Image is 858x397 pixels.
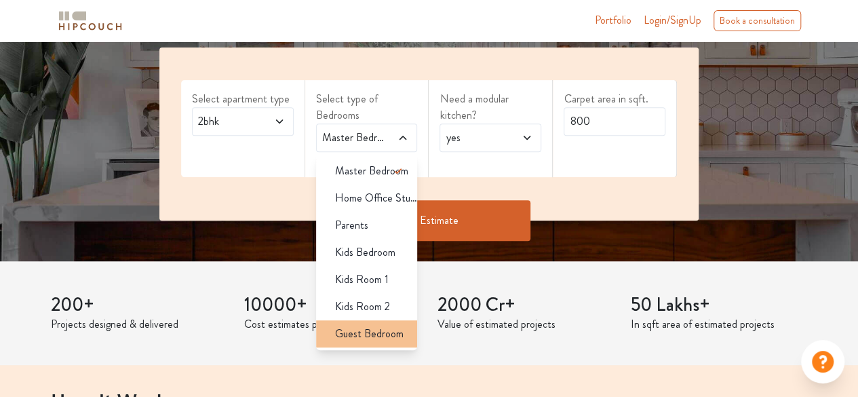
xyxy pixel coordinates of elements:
p: Cost estimates provided [244,316,421,333]
span: Kids Room 2 [335,299,390,315]
span: logo-horizontal.svg [56,5,124,36]
label: Carpet area in sqft. [564,91,665,107]
a: Portfolio [595,12,631,29]
h3: 2000 Cr+ [437,294,615,317]
div: Book a consultation [714,10,801,31]
h3: 50 Lakhs+ [631,294,808,317]
button: Get Estimate [327,200,530,241]
span: Master Bedroom [335,163,408,179]
p: Projects designed & delivered [51,316,228,333]
label: Select type of Bedrooms [316,91,418,124]
input: Enter area sqft [564,107,665,136]
p: Value of estimated projects [437,316,615,333]
div: select 1 more room(s) [316,152,418,166]
label: Select apartment type [192,91,294,107]
span: Master Bedroom [319,130,387,146]
span: yes [443,130,510,146]
h3: 200+ [51,294,228,317]
span: Home Office Study [335,190,418,206]
p: In sqft area of estimated projects [631,316,808,333]
img: logo-horizontal.svg [56,9,124,33]
label: Need a modular kitchen? [440,91,541,124]
span: Parents [335,217,368,233]
h3: 10000+ [244,294,421,317]
span: 2bhk [195,113,262,130]
span: Login/SignUp [644,12,701,28]
span: Kids Room 1 [335,271,389,288]
span: Kids Bedroom [335,244,395,261]
span: Guest Bedroom [335,326,404,342]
